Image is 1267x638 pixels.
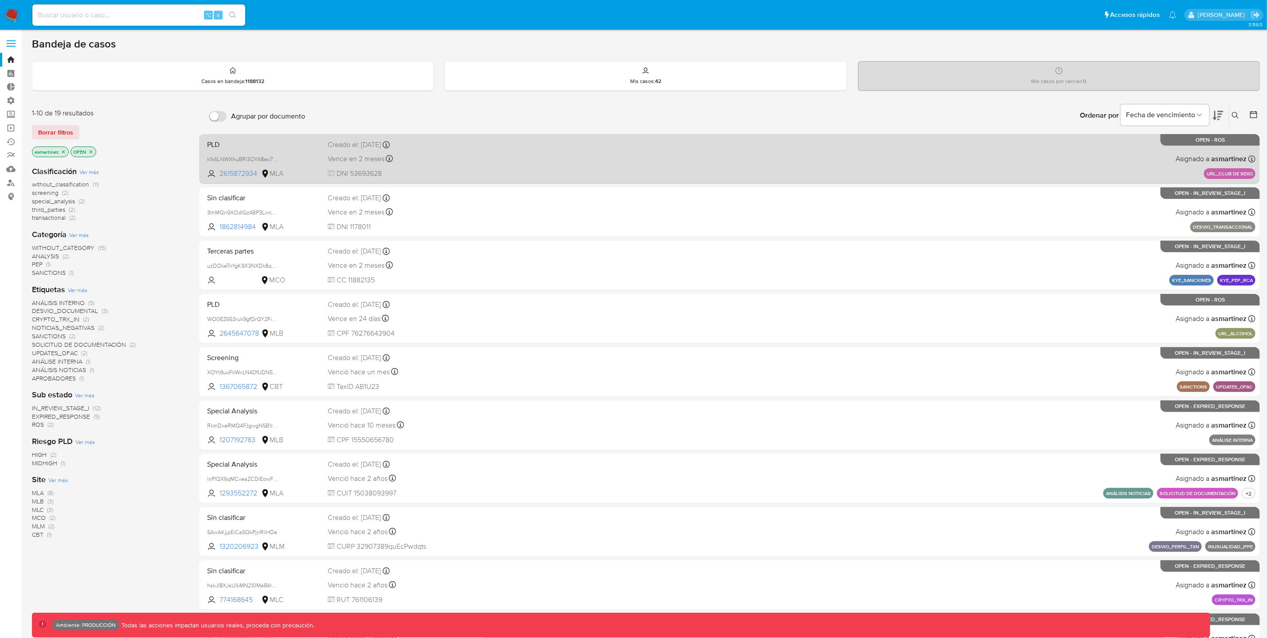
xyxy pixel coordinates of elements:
a: Salir [1251,10,1260,20]
input: Buscar usuario o caso... [32,9,245,21]
span: Accesos rápidos [1110,10,1160,20]
button: search-icon [224,9,242,21]
span: ⌥ [205,11,212,19]
a: Notificaciones [1169,11,1177,19]
span: s [217,11,220,19]
p: leidy.martinez@mercadolibre.com.co [1198,11,1248,19]
p: Todas las acciones impactan usuarios reales, proceda con precaución. [119,621,314,630]
p: Ambiente: PRODUCCIÓN [56,623,116,627]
